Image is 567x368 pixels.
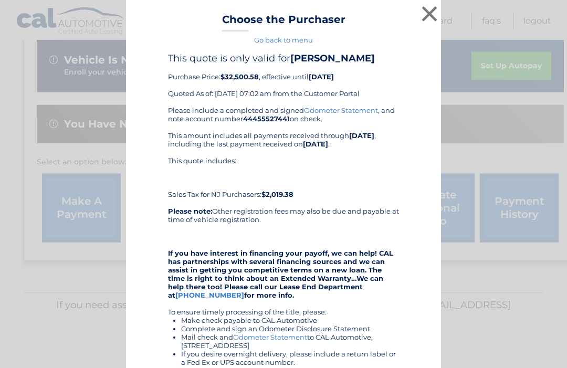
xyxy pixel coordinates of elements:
[181,316,399,324] li: Make check payable to CAL Automotive
[243,114,290,123] b: 44455527441
[168,207,212,215] b: Please note:
[290,52,375,64] b: [PERSON_NAME]
[175,291,244,299] a: [PHONE_NUMBER]
[181,324,399,333] li: Complete and sign an Odometer Disclosure Statement
[254,36,313,44] a: Go back to menu
[233,333,307,341] a: Odometer Statement
[168,156,399,198] div: This quote includes: Sales Tax for NJ Purchasers:
[220,72,259,81] b: $32,500.58
[168,52,399,64] h4: This quote is only valid for
[222,13,345,31] h3: Choose the Purchaser
[304,106,378,114] a: Odometer Statement
[309,72,334,81] b: [DATE]
[181,333,399,350] li: Mail check and to CAL Automotive, [STREET_ADDRESS]
[419,3,440,24] button: ×
[303,140,328,148] b: [DATE]
[349,131,374,140] b: [DATE]
[168,52,399,106] div: Purchase Price: , effective until Quoted As of: [DATE] 07:02 am from the Customer Portal
[168,249,393,299] strong: If you have interest in financing your payoff, we can help! CAL has partnerships with several fin...
[261,190,293,198] b: $2,019.38
[181,350,399,366] li: If you desire overnight delivery, please include a return label or a Fed Ex or UPS account number.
